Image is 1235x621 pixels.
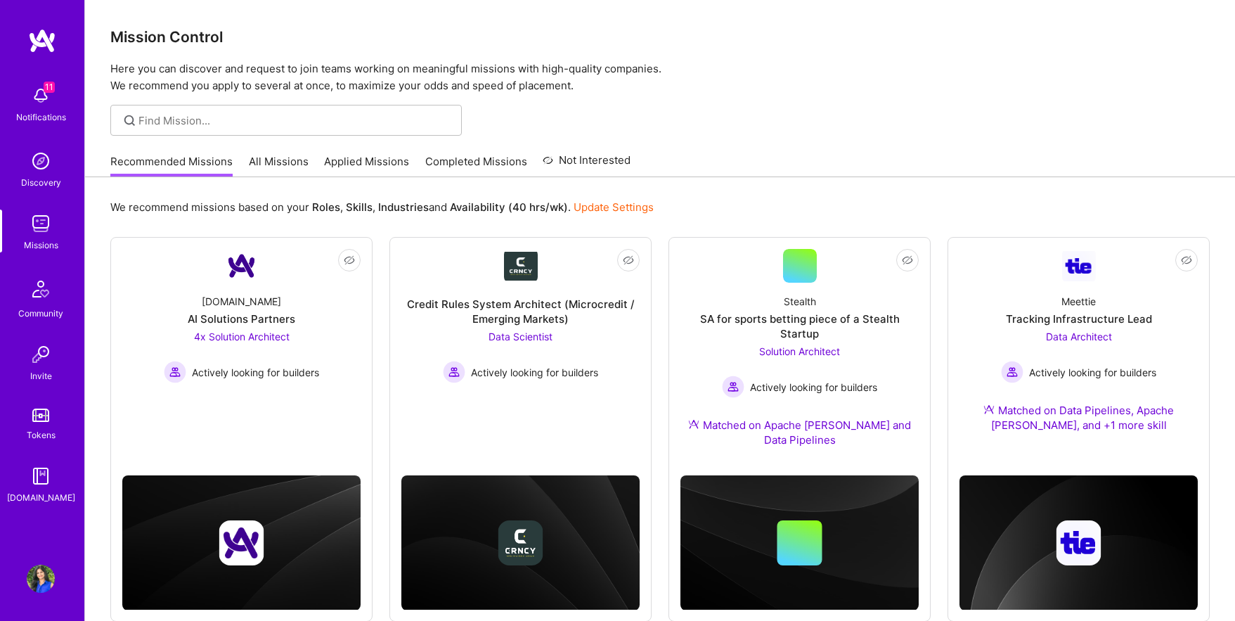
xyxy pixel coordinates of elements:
[324,154,409,177] a: Applied Missions
[24,238,58,252] div: Missions
[249,154,309,177] a: All Missions
[450,200,568,214] b: Availability (40 hrs/wk)
[312,200,340,214] b: Roles
[194,331,290,342] span: 4x Solution Architect
[959,249,1198,449] a: Company LogoMeettieTracking Infrastructure LeadData Architect Actively looking for buildersActive...
[378,200,429,214] b: Industries
[44,82,55,93] span: 11
[504,252,538,281] img: Company Logo
[110,154,233,177] a: Recommended Missions
[543,152,631,177] a: Not Interested
[1061,294,1096,309] div: Meettie
[1001,361,1023,383] img: Actively looking for builders
[110,200,654,215] p: We recommend missions based on your , , and .
[346,200,373,214] b: Skills
[750,380,877,395] span: Actively looking for builders
[680,475,919,610] img: cover
[983,404,995,415] img: Ateam Purple Icon
[122,113,138,129] i: icon SearchGrey
[688,418,699,430] img: Ateam Purple Icon
[1006,312,1152,326] div: Tracking Infrastructure Lead
[902,255,913,266] i: icon EyeClosed
[16,110,66,124] div: Notifications
[680,312,919,341] div: SA for sports betting piece of a Stealth Startup
[122,475,361,610] img: cover
[27,428,56,442] div: Tokens
[202,294,281,309] div: [DOMAIN_NAME]
[1062,251,1096,281] img: Company Logo
[1181,255,1192,266] i: icon EyeClosed
[28,28,56,53] img: logo
[32,409,49,422] img: tokens
[784,294,816,309] div: Stealth
[122,249,361,423] a: Company Logo[DOMAIN_NAME]AI Solutions Partners4x Solution Architect Actively looking for builders...
[27,147,55,175] img: discovery
[188,312,295,326] div: AI Solutions Partners
[219,520,264,565] img: Company logo
[722,376,744,398] img: Actively looking for builders
[680,249,919,464] a: StealthSA for sports betting piece of a Stealth StartupSolution Architect Actively looking for bu...
[30,369,52,383] div: Invite
[443,361,465,383] img: Actively looking for builders
[680,418,919,447] div: Matched on Apache [PERSON_NAME] and Data Pipelines
[164,361,186,383] img: Actively looking for builders
[138,113,451,128] input: Find Mission...
[623,255,634,266] i: icon EyeClosed
[27,565,55,593] img: User Avatar
[23,565,58,593] a: User Avatar
[24,272,58,306] img: Community
[1046,331,1112,342] span: Data Architect
[959,403,1198,433] div: Matched on Data Pipelines, Apache [PERSON_NAME], and +1 more skill
[18,306,63,321] div: Community
[498,520,543,565] img: Company logo
[110,28,1210,46] h3: Mission Control
[959,475,1198,610] img: cover
[1056,520,1101,565] img: Company logo
[425,154,527,177] a: Completed Missions
[1029,365,1156,380] span: Actively looking for builders
[192,365,319,380] span: Actively looking for builders
[225,249,259,283] img: Company Logo
[401,475,640,610] img: cover
[27,210,55,238] img: teamwork
[401,249,640,423] a: Company LogoCredit Rules System Architect (Microcredit / Emerging Markets)Data Scientist Actively...
[401,297,640,326] div: Credit Rules System Architect (Microcredit / Emerging Markets)
[759,345,840,357] span: Solution Architect
[110,60,1210,94] p: Here you can discover and request to join teams working on meaningful missions with high-quality ...
[574,200,654,214] a: Update Settings
[7,490,75,505] div: [DOMAIN_NAME]
[27,82,55,110] img: bell
[471,365,598,380] span: Actively looking for builders
[489,331,552,342] span: Data Scientist
[344,255,355,266] i: icon EyeClosed
[27,462,55,490] img: guide book
[21,175,61,190] div: Discovery
[27,340,55,369] img: Invite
